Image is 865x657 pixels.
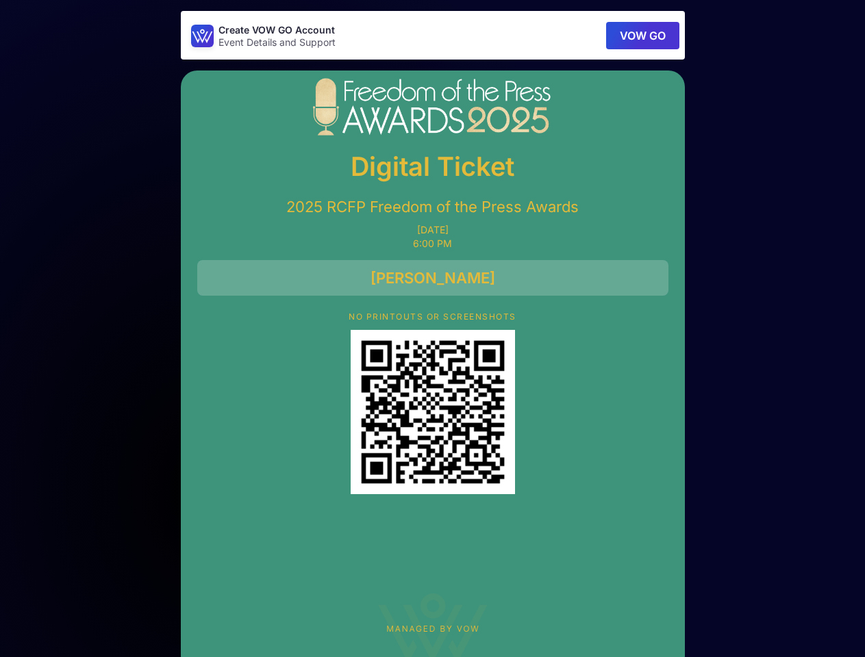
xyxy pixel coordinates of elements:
[197,238,668,249] p: 6:00 PM
[197,146,668,186] p: Digital Ticket
[197,224,668,235] p: [DATE]
[606,22,679,49] button: VOW GO
[197,197,668,216] p: 2025 RCFP Freedom of the Press Awards
[351,330,515,494] div: QR Code
[197,312,668,322] p: NO PRINTOUTS OR SCREENSHOTS
[218,23,336,37] p: Create VOW GO Account
[218,37,336,48] p: Event Details and Support
[197,260,668,296] div: [PERSON_NAME]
